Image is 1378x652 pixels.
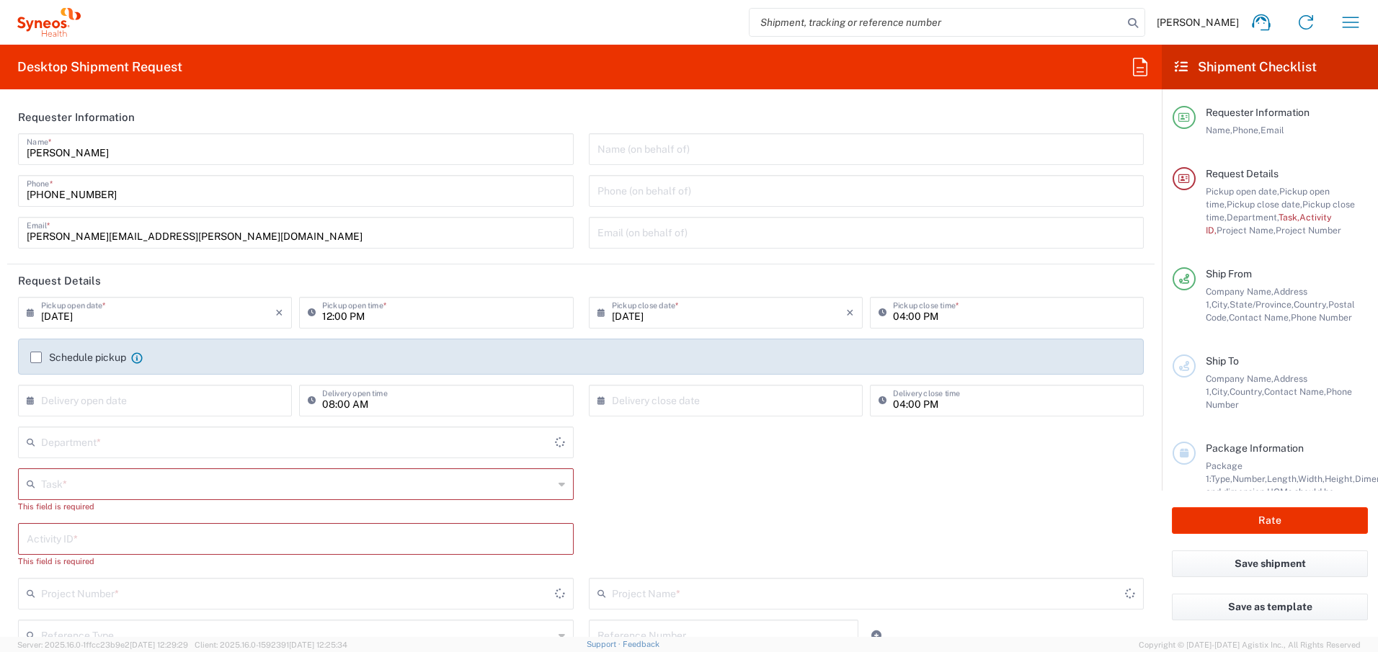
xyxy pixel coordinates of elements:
h2: Request Details [18,274,101,288]
span: Height, [1325,473,1355,484]
button: Save as template [1172,594,1368,620]
span: State/Province, [1230,299,1294,310]
span: Width, [1298,473,1325,484]
button: Rate [1172,507,1368,534]
span: Country, [1294,299,1328,310]
h2: Desktop Shipment Request [17,58,182,76]
span: Department, [1227,212,1279,223]
input: Shipment, tracking or reference number [750,9,1123,36]
span: [DATE] 12:25:34 [289,640,347,649]
span: Project Name, [1217,225,1276,236]
span: Email [1261,125,1284,135]
span: Copyright © [DATE]-[DATE] Agistix Inc., All Rights Reserved [1139,638,1361,651]
span: Request Details [1206,168,1279,179]
a: Support [587,640,623,648]
span: Package Information [1206,442,1304,454]
span: Phone Number [1291,312,1352,323]
span: Phone, [1232,125,1261,135]
span: Company Name, [1206,373,1273,384]
span: Country, [1230,386,1264,397]
i: × [846,301,854,324]
span: Contact Name, [1264,386,1326,397]
button: Save shipment [1172,550,1368,577]
span: Type, [1211,473,1232,484]
span: City, [1212,299,1230,310]
span: Server: 2025.16.0-1ffcc23b9e2 [17,640,188,649]
span: City, [1212,386,1230,397]
i: × [275,301,283,324]
span: Pickup close date, [1227,199,1302,210]
span: Contact Name, [1229,312,1291,323]
span: [PERSON_NAME] [1157,16,1239,29]
span: Pickup open date, [1206,186,1279,197]
span: Length, [1267,473,1298,484]
a: Feedback [623,640,659,648]
span: Task, [1279,212,1299,223]
div: This field is required [18,555,574,568]
span: Requester Information [1206,107,1310,118]
span: Name, [1206,125,1232,135]
h2: Requester Information [18,110,135,125]
label: Schedule pickup [30,352,126,363]
span: Ship From [1206,268,1252,280]
span: Package 1: [1206,460,1243,484]
span: Number, [1232,473,1267,484]
a: Add Reference [866,625,886,646]
span: Project Number [1276,225,1341,236]
span: Ship To [1206,355,1239,367]
h2: Shipment Checklist [1175,58,1317,76]
span: [DATE] 12:29:29 [130,640,188,649]
span: Company Name, [1206,286,1273,297]
div: This field is required [18,500,574,513]
span: Client: 2025.16.0-1592391 [195,640,347,649]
